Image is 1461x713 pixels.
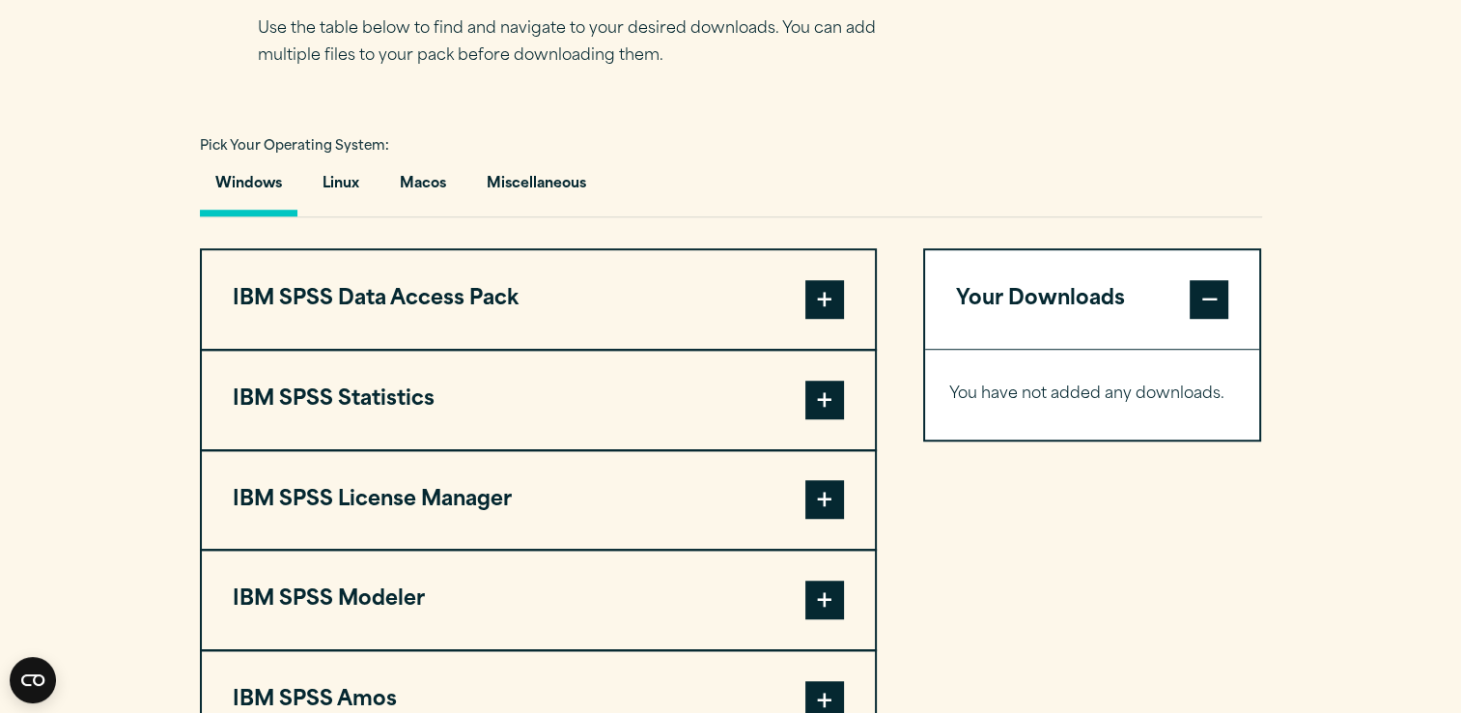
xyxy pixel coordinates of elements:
button: IBM SPSS Modeler [202,551,875,649]
button: IBM SPSS License Manager [202,451,875,550]
button: Your Downloads [925,250,1260,349]
button: Open CMP widget [10,657,56,703]
span: Pick Your Operating System: [200,140,389,153]
p: You have not added any downloads. [949,381,1236,409]
button: Windows [200,161,297,216]
p: Use the table below to find and navigate to your desired downloads. You can add multiple files to... [258,15,905,71]
button: Macos [384,161,462,216]
div: Your Downloads [925,349,1260,440]
button: Linux [307,161,375,216]
button: IBM SPSS Statistics [202,351,875,449]
button: IBM SPSS Data Access Pack [202,250,875,349]
button: Miscellaneous [471,161,602,216]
